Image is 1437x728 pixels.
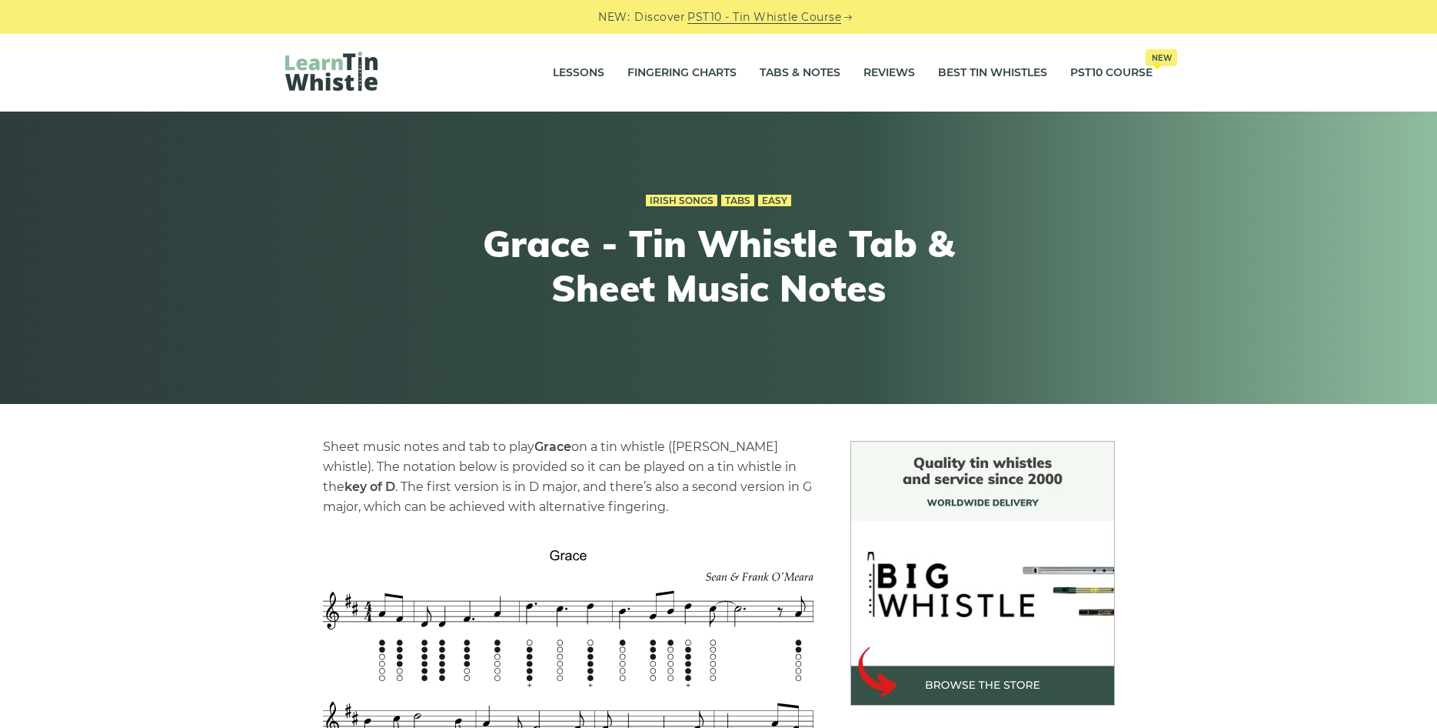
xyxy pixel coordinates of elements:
a: Tabs [721,195,754,207]
a: Irish Songs [646,195,717,207]
h1: Grace - Tin Whistle Tab & Sheet Music Notes [436,222,1002,310]
a: Best Tin Whistles [938,54,1047,92]
a: Tabs & Notes [760,54,840,92]
strong: key of D [344,479,395,494]
img: BigWhistle Tin Whistle Store [850,441,1115,706]
a: Lessons [553,54,604,92]
a: Fingering Charts [627,54,737,92]
span: New [1146,49,1177,66]
img: LearnTinWhistle.com [285,52,378,91]
a: Easy [758,195,791,207]
p: Sheet music notes and tab to play on a tin whistle ([PERSON_NAME] whistle). The notation below is... [323,437,813,517]
a: Reviews [863,54,915,92]
strong: Grace [534,439,571,454]
a: PST10 CourseNew [1070,54,1153,92]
